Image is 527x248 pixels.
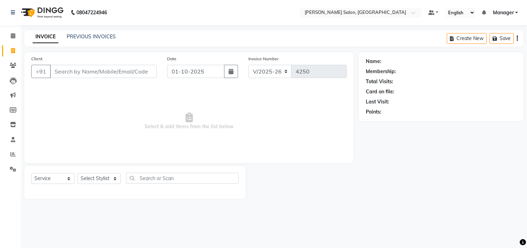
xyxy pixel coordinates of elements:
[31,65,51,78] button: +91
[366,78,393,85] div: Total Visits:
[31,86,347,156] span: Select & add items from the list below
[50,65,157,78] input: Search by Name/Mobile/Email/Code
[366,88,394,95] div: Card on file:
[493,9,514,16] span: Manager
[167,56,176,62] label: Date
[31,56,42,62] label: Client
[489,33,514,44] button: Save
[366,68,396,75] div: Membership:
[366,108,381,116] div: Points:
[366,58,381,65] div: Name:
[33,31,58,43] a: INVOICE
[447,33,487,44] button: Create New
[366,98,389,106] div: Last Visit:
[67,33,116,40] a: PREVIOUS INVOICES
[126,173,239,184] input: Search or Scan
[248,56,279,62] label: Invoice Number
[76,3,107,22] b: 08047224946
[18,3,65,22] img: logo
